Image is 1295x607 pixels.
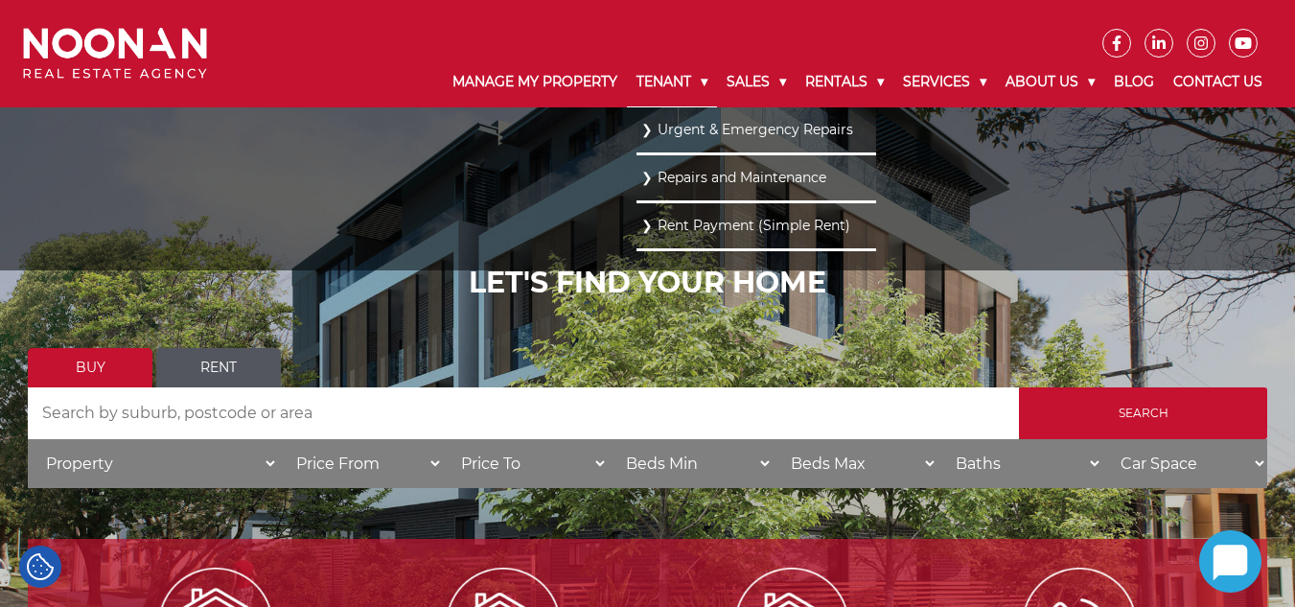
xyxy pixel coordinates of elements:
[996,58,1104,106] a: About Us
[627,58,717,107] a: Tenant
[443,58,627,106] a: Manage My Property
[641,213,871,239] a: Rent Payment (Simple Rent)
[1104,58,1164,106] a: Blog
[19,546,61,588] div: Cookie Settings
[717,58,796,106] a: Sales
[893,58,996,106] a: Services
[156,348,281,387] a: Rent
[641,165,871,191] a: Repairs and Maintenance
[28,348,152,387] a: Buy
[1164,58,1272,106] a: Contact Us
[28,387,1019,439] input: Search by suburb, postcode or area
[641,117,871,143] a: Urgent & Emergency Repairs
[23,28,207,79] img: Noonan Real Estate Agency
[796,58,893,106] a: Rentals
[28,266,1267,300] h1: LET'S FIND YOUR HOME
[1019,387,1267,439] input: Search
